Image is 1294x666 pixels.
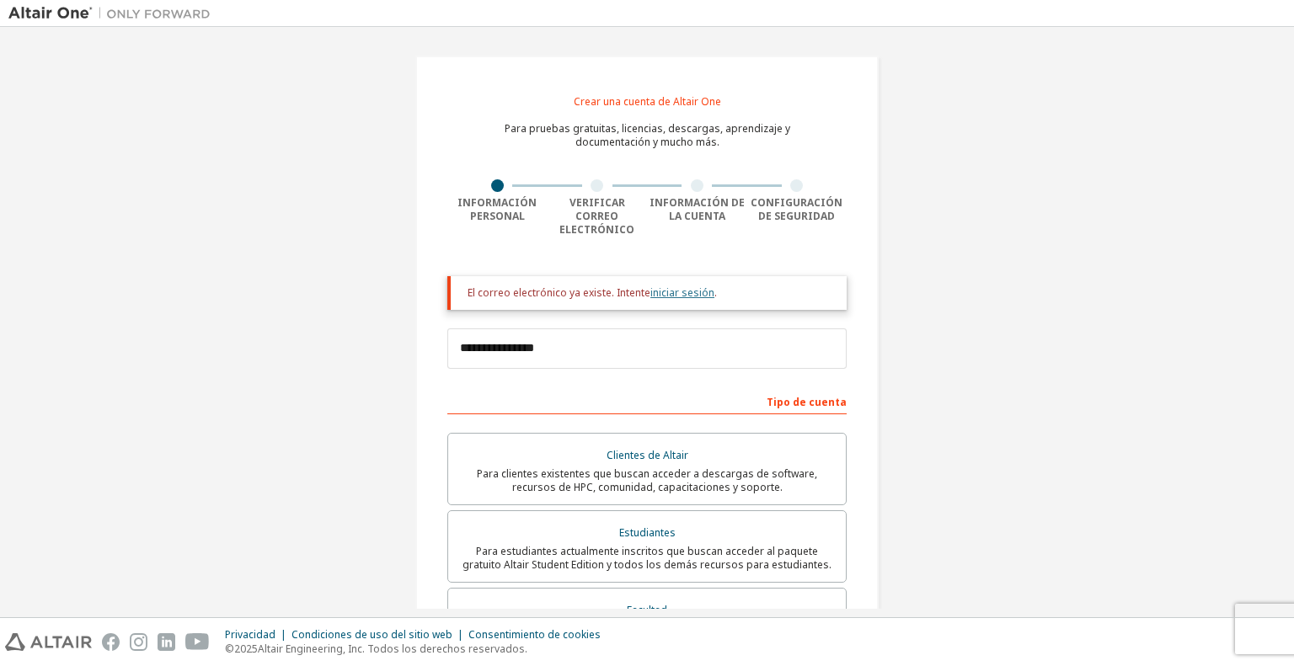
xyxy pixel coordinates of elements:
[225,627,275,642] font: Privacidad
[8,5,219,22] img: Altair Uno
[291,627,452,642] font: Condiciones de uso del sitio web
[650,285,714,300] a: iniciar sesión
[751,195,842,223] font: Configuración de seguridad
[258,642,527,656] font: Altair Engineering, Inc. Todos los derechos reservados.
[457,195,537,223] font: Información personal
[767,395,847,409] font: Tipo de cuenta
[463,544,831,572] font: Para estudiantes actualmente inscritos que buscan acceder al paquete gratuito Altair Student Edit...
[130,633,147,651] img: instagram.svg
[102,633,120,651] img: facebook.svg
[468,285,650,300] font: El correo electrónico ya existe. Intente
[619,525,676,540] font: Estudiantes
[574,94,721,109] font: Crear una cuenta de Altair One
[185,633,210,651] img: youtube.svg
[714,285,717,300] font: .
[627,603,667,617] font: Facultad
[559,195,634,237] font: Verificar correo electrónico
[575,135,719,149] font: documentación y mucho más.
[468,627,601,642] font: Consentimiento de cookies
[225,642,234,656] font: ©
[650,195,745,223] font: Información de la cuenta
[607,448,688,462] font: Clientes de Altair
[477,466,817,494] font: Para clientes existentes que buscan acceder a descargas de software, recursos de HPC, comunidad, ...
[234,642,258,656] font: 2025
[5,633,92,651] img: altair_logo.svg
[158,633,175,651] img: linkedin.svg
[505,121,790,136] font: Para pruebas gratuitas, licencias, descargas, aprendizaje y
